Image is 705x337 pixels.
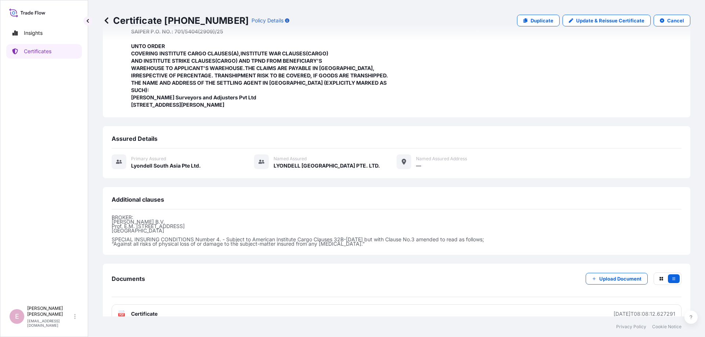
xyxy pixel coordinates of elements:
a: Cookie Notice [652,324,681,330]
p: Certificate [PHONE_NUMBER] [103,15,249,26]
p: [PERSON_NAME] [PERSON_NAME] [27,305,73,317]
span: Assured Details [112,135,158,142]
p: Cancel [667,17,684,24]
span: — [416,162,421,169]
p: Certificates [24,48,51,55]
a: Update & Reissue Certificate [563,15,651,26]
a: Certificates [6,44,82,59]
span: Certificate [131,310,158,318]
div: [DATE]T08:08:12.627291 [614,310,675,318]
span: Primary assured [131,156,166,162]
p: Upload Document [599,275,641,282]
span: Documents [112,275,145,282]
button: Cancel [654,15,690,26]
span: Additional clauses [112,196,164,203]
a: PDFCertificate[DATE]T08:08:12.627291 [112,304,681,323]
p: Update & Reissue Certificate [576,17,644,24]
text: PDF [119,314,124,316]
span: E [15,313,19,320]
p: Policy Details [252,17,283,24]
button: Upload Document [586,273,648,285]
a: Privacy Policy [616,324,646,330]
span: Lyondell South Asia Pte Ltd. [131,162,201,169]
span: LC NUMBER: 529011123225-S SAIPER P.O. NO.: 701/5404(2909)/25 UNTO ORDER COVERING INSTITUTE CARGO ... [131,21,397,109]
a: Duplicate [517,15,560,26]
p: [EMAIL_ADDRESS][DOMAIN_NAME] [27,319,73,327]
span: Named Assured [274,156,307,162]
span: LYONDELL [GEOGRAPHIC_DATA] PTE. LTD. [274,162,380,169]
span: Named Assured Address [416,156,467,162]
a: Insights [6,26,82,40]
p: Duplicate [531,17,553,24]
p: BROKER: [PERSON_NAME] B.V. Prof. E.M. [STREET_ADDRESS] [GEOGRAPHIC_DATA] SPECIAL INSURING CONDITI... [112,215,681,246]
p: Insights [24,29,43,37]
